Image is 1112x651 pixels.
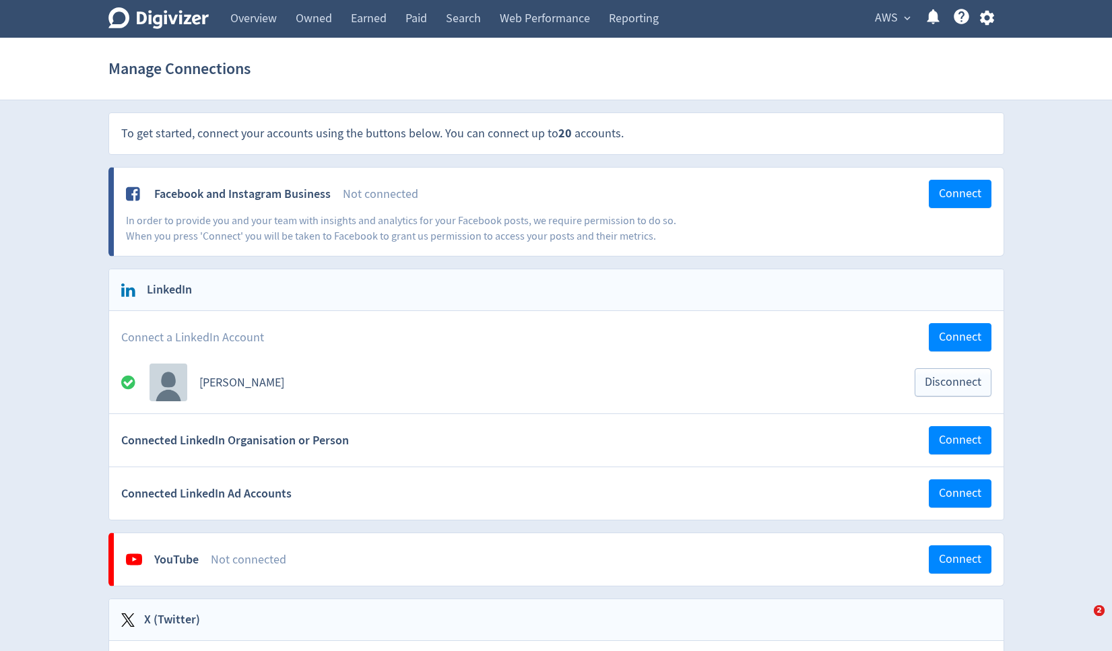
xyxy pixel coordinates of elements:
button: Connect [929,426,991,454]
span: 2 [1094,605,1105,616]
a: [PERSON_NAME] [199,375,284,390]
iframe: Intercom live chat [1066,605,1099,638]
span: Connect a LinkedIn Account [121,329,264,346]
span: Connect [939,188,981,200]
a: YouTubeNot connectedConnect [114,533,1004,586]
button: AWS [870,7,914,29]
a: Facebook and Instagram BusinessNot connectedConnectIn order to provide you and your team with ins... [114,168,1004,256]
span: AWS [875,7,898,29]
div: Facebook and Instagram Business [154,186,331,203]
h1: Manage Connections [108,47,251,90]
span: Disconnect [925,376,981,388]
span: To get started, connect your accounts using the buttons below. You can connect up to accounts. [121,126,624,141]
button: Disconnect [915,368,991,397]
h2: LinkedIn [137,281,192,298]
div: Not connected [343,186,929,203]
strong: 20 [558,125,572,141]
button: Connect [929,479,991,508]
span: expand_more [901,12,913,24]
span: In order to provide you and your team with insights and analytics for your Facebook posts, we req... [126,214,676,242]
img: account profile [150,364,187,401]
button: Connect [929,180,991,208]
div: Not connected [211,551,929,568]
span: Connect [939,487,981,500]
button: Connect [929,545,991,574]
span: Connect [939,553,981,566]
div: YouTube [154,551,199,568]
span: Connect [939,331,981,343]
button: Connect [929,323,991,351]
span: Connected LinkedIn Ad Accounts [121,485,292,502]
h2: X (Twitter) [135,611,200,628]
span: Connect [939,434,981,446]
span: Connected LinkedIn Organisation or Person [121,432,349,449]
